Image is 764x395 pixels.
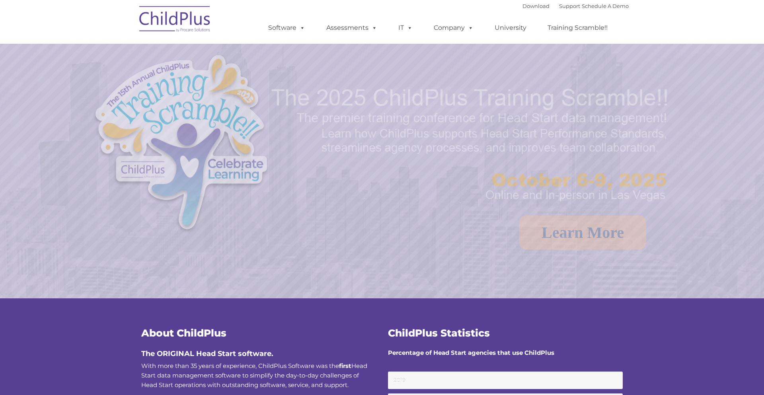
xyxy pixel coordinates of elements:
img: ChildPlus by Procare Solutions [135,0,215,40]
a: Schedule A Demo [582,3,629,9]
span: About ChildPlus [141,327,226,339]
strong: Percentage of Head Start agencies that use ChildPlus [388,349,554,356]
b: first [339,362,351,370]
font: | [522,3,629,9]
a: Support [559,3,580,9]
a: Training Scramble!! [540,20,616,36]
a: Assessments [318,20,385,36]
a: Learn More [519,216,646,249]
span: The ORIGINAL Head Start software. [141,349,273,358]
a: IT [390,20,421,36]
a: University [487,20,534,36]
a: Company [426,20,481,36]
small: 2019 [388,372,623,389]
a: Download [522,3,550,9]
span: With more than 35 years of experience, ChildPlus Software was the Head Start data management soft... [141,362,367,389]
span: ChildPlus Statistics [388,327,490,339]
a: Software [260,20,313,36]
